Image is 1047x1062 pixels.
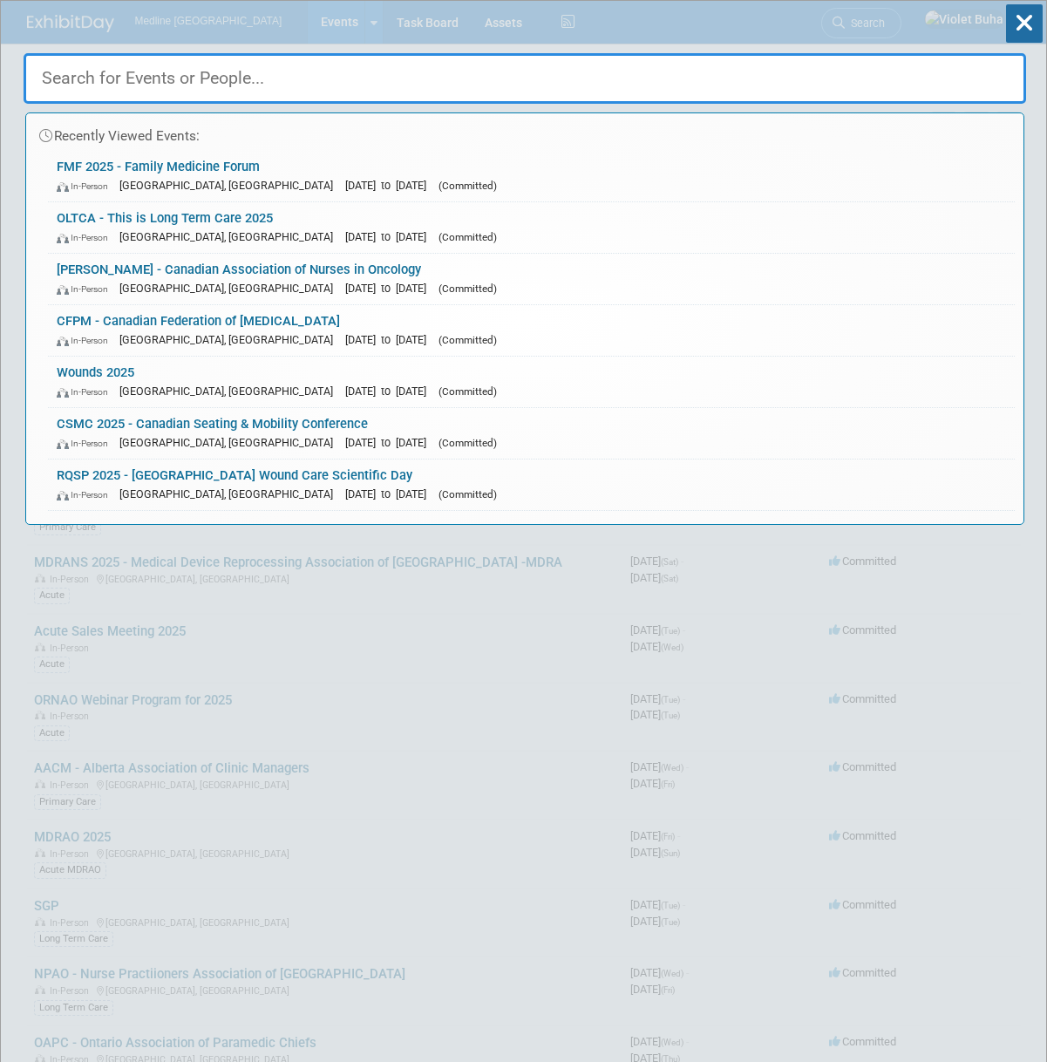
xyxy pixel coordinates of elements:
[345,385,435,398] span: [DATE] to [DATE]
[48,305,1015,356] a: CFPM - Canadian Federation of [MEDICAL_DATA] In-Person [GEOGRAPHIC_DATA], [GEOGRAPHIC_DATA] [DATE...
[439,385,497,398] span: (Committed)
[345,179,435,192] span: [DATE] to [DATE]
[48,202,1015,253] a: OLTCA - This is Long Term Care 2025 In-Person [GEOGRAPHIC_DATA], [GEOGRAPHIC_DATA] [DATE] to [DAT...
[57,232,116,243] span: In-Person
[119,385,342,398] span: [GEOGRAPHIC_DATA], [GEOGRAPHIC_DATA]
[57,386,116,398] span: In-Person
[119,333,342,346] span: [GEOGRAPHIC_DATA], [GEOGRAPHIC_DATA]
[48,460,1015,510] a: RQSP 2025 - [GEOGRAPHIC_DATA] Wound Care Scientific Day In-Person [GEOGRAPHIC_DATA], [GEOGRAPHIC_...
[439,231,497,243] span: (Committed)
[57,335,116,346] span: In-Person
[48,408,1015,459] a: CSMC 2025 - Canadian Seating & Mobility Conference In-Person [GEOGRAPHIC_DATA], [GEOGRAPHIC_DATA]...
[345,436,435,449] span: [DATE] to [DATE]
[439,437,497,449] span: (Committed)
[35,113,1015,151] div: Recently Viewed Events:
[345,333,435,346] span: [DATE] to [DATE]
[345,487,435,500] span: [DATE] to [DATE]
[345,282,435,295] span: [DATE] to [DATE]
[119,230,342,243] span: [GEOGRAPHIC_DATA], [GEOGRAPHIC_DATA]
[439,180,497,192] span: (Committed)
[48,151,1015,201] a: FMF 2025 - Family Medicine Forum In-Person [GEOGRAPHIC_DATA], [GEOGRAPHIC_DATA] [DATE] to [DATE] ...
[119,282,342,295] span: [GEOGRAPHIC_DATA], [GEOGRAPHIC_DATA]
[57,180,116,192] span: In-Person
[57,438,116,449] span: In-Person
[24,53,1026,104] input: Search for Events or People...
[119,436,342,449] span: [GEOGRAPHIC_DATA], [GEOGRAPHIC_DATA]
[48,357,1015,407] a: Wounds 2025 In-Person [GEOGRAPHIC_DATA], [GEOGRAPHIC_DATA] [DATE] to [DATE] (Committed)
[119,487,342,500] span: [GEOGRAPHIC_DATA], [GEOGRAPHIC_DATA]
[439,488,497,500] span: (Committed)
[57,489,116,500] span: In-Person
[57,283,116,295] span: In-Person
[345,230,435,243] span: [DATE] to [DATE]
[439,334,497,346] span: (Committed)
[439,283,497,295] span: (Committed)
[119,179,342,192] span: [GEOGRAPHIC_DATA], [GEOGRAPHIC_DATA]
[48,254,1015,304] a: [PERSON_NAME] - Canadian Association of Nurses in Oncology In-Person [GEOGRAPHIC_DATA], [GEOGRAPH...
